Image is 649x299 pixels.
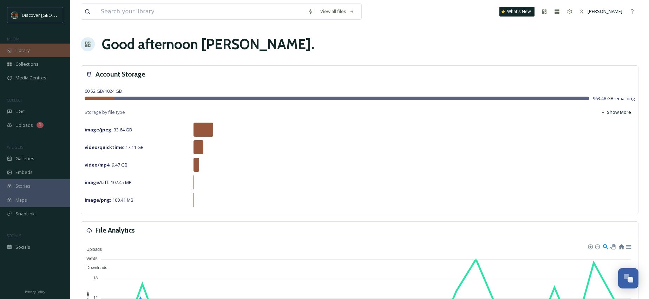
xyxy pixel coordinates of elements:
h3: File Analytics [96,225,135,235]
span: Storage by file type [85,109,125,116]
tspan: 24 [93,256,98,261]
span: Library [15,47,29,54]
a: Privacy Policy [25,287,45,295]
span: [PERSON_NAME] [588,8,622,14]
span: 17.11 GB [85,144,144,150]
span: MEDIA [7,36,19,41]
div: Selection Zoom [602,243,608,249]
span: Embeds [15,169,33,176]
span: Uploads [81,247,102,252]
div: Menu [625,243,631,249]
span: SOCIALS [7,233,21,238]
div: Zoom In [588,244,592,249]
span: Uploads [15,122,33,129]
span: 102.45 MB [85,179,132,186]
input: Search your library [97,4,304,19]
h3: Account Storage [96,69,145,79]
span: 100.41 MB [85,197,133,203]
a: View all files [317,5,358,18]
span: Maps [15,197,27,203]
span: 963.48 GB remaining [593,95,635,102]
h1: Good afternoon [PERSON_NAME] . [102,34,314,55]
div: 1 [37,122,44,128]
span: Galleries [15,155,34,162]
span: Views [81,256,98,261]
span: Downloads [81,265,107,270]
a: [PERSON_NAME] [576,5,626,18]
a: What's New [499,7,535,17]
button: Show More [597,105,635,119]
strong: video/mp4 : [85,162,111,168]
span: Media Centres [15,74,46,81]
strong: image/jpeg : [85,126,113,133]
strong: image/png : [85,197,111,203]
span: Stories [15,183,31,189]
button: Open Chat [618,268,638,288]
strong: video/quicktime : [85,144,124,150]
div: Zoom Out [595,244,599,249]
span: COLLECT [7,97,22,103]
span: 33.64 GB [85,126,132,133]
tspan: 18 [93,276,98,280]
strong: image/tiff : [85,179,110,186]
span: Privacy Policy [25,290,45,294]
div: Panning [610,244,615,248]
span: Collections [15,61,39,67]
span: Discover [GEOGRAPHIC_DATA][US_STATE] [22,12,110,18]
span: WIDGETS [7,144,23,150]
span: UGC [15,108,25,115]
span: 60.52 GB / 1024 GB [85,88,122,94]
img: SIN-logo.svg [11,12,18,19]
span: SnapLink [15,210,35,217]
div: Reset Zoom [618,243,624,249]
span: Socials [15,244,30,251]
span: 9.47 GB [85,162,127,168]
